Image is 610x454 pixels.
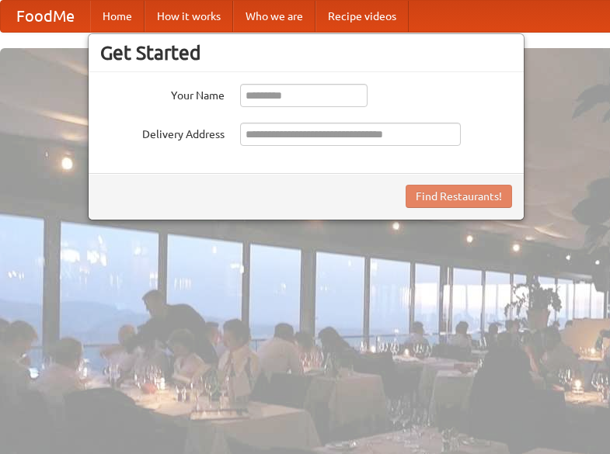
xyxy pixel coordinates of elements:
[233,1,315,32] a: Who we are
[90,1,145,32] a: Home
[100,123,225,142] label: Delivery Address
[315,1,409,32] a: Recipe videos
[145,1,233,32] a: How it works
[100,41,512,64] h3: Get Started
[406,185,512,208] button: Find Restaurants!
[100,84,225,103] label: Your Name
[1,1,90,32] a: FoodMe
